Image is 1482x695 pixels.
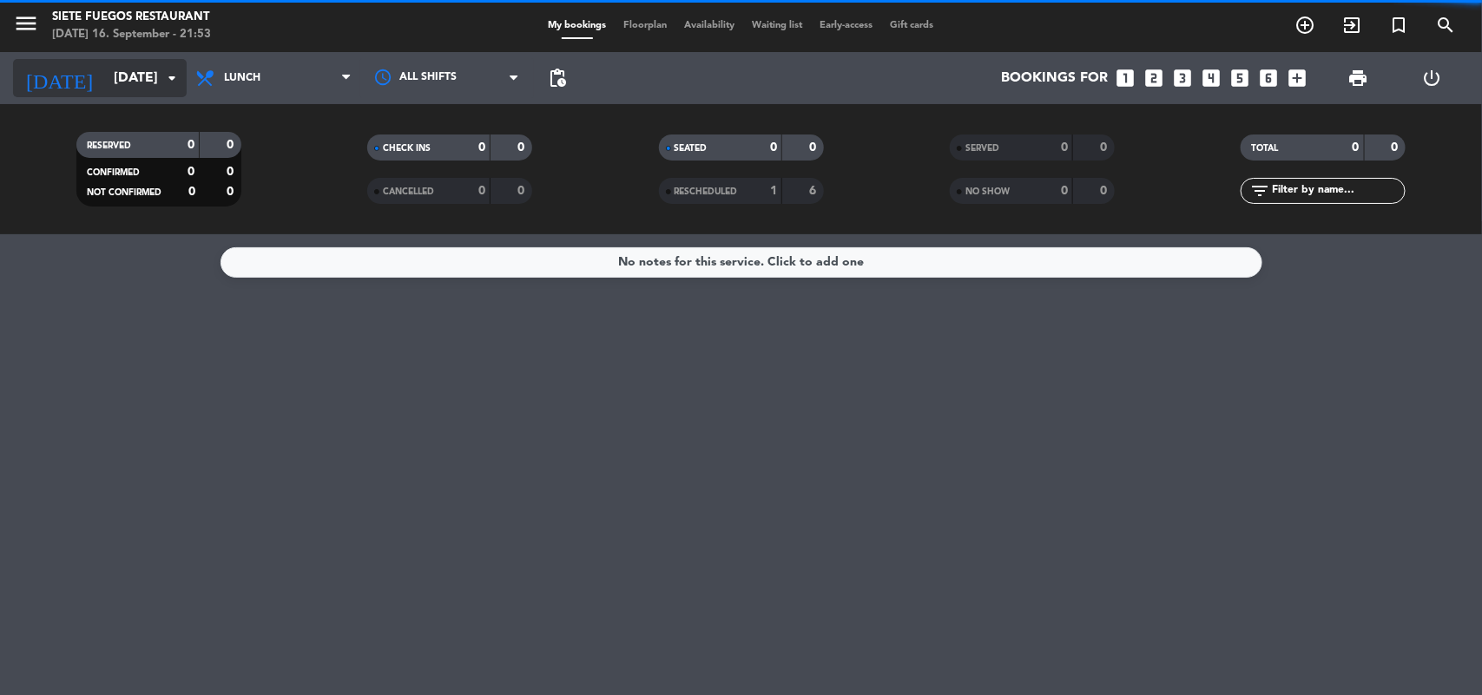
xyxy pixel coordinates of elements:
[518,185,529,197] strong: 0
[1229,67,1252,89] i: looks_5
[965,144,999,153] span: SERVED
[675,144,708,153] span: SEATED
[1270,181,1405,200] input: Filter by name...
[1347,68,1368,89] span: print
[13,10,39,36] i: menu
[1287,67,1309,89] i: add_box
[770,185,777,197] strong: 1
[1002,70,1109,87] span: Bookings for
[676,21,744,30] span: Availability
[1251,144,1278,153] span: TOTAL
[52,9,211,26] div: Siete Fuegos Restaurant
[882,21,943,30] span: Gift cards
[744,21,812,30] span: Waiting list
[1258,67,1281,89] i: looks_6
[227,186,237,198] strong: 0
[227,166,237,178] strong: 0
[965,187,1010,196] span: NO SHOW
[87,141,131,150] span: RESERVED
[13,10,39,43] button: menu
[1421,68,1442,89] i: power_settings_new
[1353,141,1360,154] strong: 0
[52,26,211,43] div: [DATE] 16. September - 21:53
[618,252,864,272] div: No notes for this service. Click to add one
[770,141,777,154] strong: 0
[478,141,485,154] strong: 0
[1392,141,1402,154] strong: 0
[540,21,616,30] span: My bookings
[224,72,260,84] span: Lunch
[188,186,195,198] strong: 0
[383,187,434,196] span: CANCELLED
[13,59,105,97] i: [DATE]
[547,68,568,89] span: pending_actions
[227,139,237,151] strong: 0
[809,185,820,197] strong: 6
[1172,67,1195,89] i: looks_3
[616,21,676,30] span: Floorplan
[161,68,182,89] i: arrow_drop_down
[518,141,529,154] strong: 0
[1201,67,1223,89] i: looks_4
[188,166,194,178] strong: 0
[1388,15,1409,36] i: turned_in_not
[1435,15,1456,36] i: search
[1143,67,1166,89] i: looks_two
[675,187,738,196] span: RESCHEDULED
[1395,52,1469,104] div: LOG OUT
[1115,67,1137,89] i: looks_one
[1294,15,1315,36] i: add_circle_outline
[809,141,820,154] strong: 0
[87,188,161,197] span: NOT CONFIRMED
[1100,141,1110,154] strong: 0
[383,144,431,153] span: CHECK INS
[1341,15,1362,36] i: exit_to_app
[1061,141,1068,154] strong: 0
[478,185,485,197] strong: 0
[1061,185,1068,197] strong: 0
[1249,180,1270,201] i: filter_list
[812,21,882,30] span: Early-access
[1100,185,1110,197] strong: 0
[188,139,194,151] strong: 0
[87,168,140,177] span: CONFIRMED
